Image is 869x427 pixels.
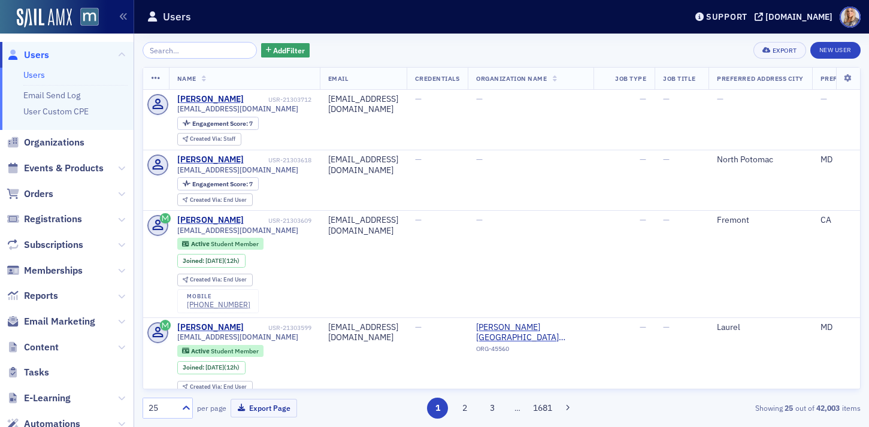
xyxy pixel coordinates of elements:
[7,392,71,405] a: E-Learning
[23,90,80,101] a: Email Send Log
[177,238,264,250] div: Active: Active: Student Member
[246,217,311,225] div: USR-21303609
[820,93,827,104] span: —
[783,402,795,413] strong: 25
[717,155,804,165] div: North Potomac
[706,11,747,22] div: Support
[717,322,804,333] div: Laurel
[415,322,422,332] span: —
[177,215,244,226] a: [PERSON_NAME]
[7,366,49,379] a: Tasks
[163,10,191,24] h1: Users
[717,93,723,104] span: —
[177,104,298,113] span: [EMAIL_ADDRESS][DOMAIN_NAME]
[190,383,223,390] span: Created Via :
[177,345,264,357] div: Active: Active: Student Member
[177,193,253,206] div: Created Via: End User
[476,154,483,165] span: —
[640,93,646,104] span: —
[765,11,832,22] div: [DOMAIN_NAME]
[24,49,49,62] span: Users
[640,154,646,165] span: —
[663,322,670,332] span: —
[773,47,797,54] div: Export
[143,42,257,59] input: Search…
[640,214,646,225] span: —
[476,322,585,343] span: Howard Community College (Columbia, MD)
[177,381,253,393] div: Created Via: End User
[205,363,224,371] span: [DATE]
[755,13,837,21] button: [DOMAIN_NAME]
[717,74,804,83] span: Preferred Address City
[24,392,71,405] span: E-Learning
[328,322,398,343] div: [EMAIL_ADDRESS][DOMAIN_NAME]
[629,402,861,413] div: Showing out of items
[183,257,205,265] span: Joined :
[476,322,585,343] a: [PERSON_NAME][GEOGRAPHIC_DATA] ([GEOGRAPHIC_DATA], [GEOGRAPHIC_DATA])
[177,94,244,105] a: [PERSON_NAME]
[328,74,349,83] span: Email
[24,238,83,252] span: Subscriptions
[149,402,175,414] div: 25
[717,215,804,226] div: Fremont
[177,74,196,83] span: Name
[183,364,205,371] span: Joined :
[24,136,84,149] span: Organizations
[415,214,422,225] span: —
[24,187,53,201] span: Orders
[815,402,842,413] strong: 42,003
[24,264,83,277] span: Memberships
[190,277,247,283] div: End User
[177,274,253,286] div: Created Via: End User
[7,136,84,149] a: Organizations
[177,165,298,174] span: [EMAIL_ADDRESS][DOMAIN_NAME]
[192,181,253,187] div: 7
[328,94,398,115] div: [EMAIL_ADDRESS][DOMAIN_NAME]
[17,8,72,28] img: SailAMX
[191,347,211,355] span: Active
[663,93,670,104] span: —
[187,300,250,309] a: [PHONE_NUMBER]
[7,238,83,252] a: Subscriptions
[640,322,646,332] span: —
[192,180,249,188] span: Engagement Score :
[205,257,240,265] div: (12h)
[190,197,247,204] div: End User
[7,162,104,175] a: Events & Products
[197,402,226,413] label: per page
[187,293,250,300] div: mobile
[24,366,49,379] span: Tasks
[476,345,585,357] div: ORG-45560
[328,215,398,236] div: [EMAIL_ADDRESS][DOMAIN_NAME]
[192,120,253,127] div: 7
[328,155,398,175] div: [EMAIL_ADDRESS][DOMAIN_NAME]
[476,214,483,225] span: —
[190,135,223,143] span: Created Via :
[273,45,305,56] span: Add Filter
[80,8,99,26] img: SailAMX
[615,74,646,83] span: Job Type
[190,136,235,143] div: Staff
[191,240,211,248] span: Active
[23,106,89,117] a: User Custom CPE
[476,74,547,83] span: Organization Name
[246,96,311,104] div: USR-21303712
[177,332,298,341] span: [EMAIL_ADDRESS][DOMAIN_NAME]
[7,315,95,328] a: Email Marketing
[415,154,422,165] span: —
[177,361,246,374] div: Joined: 2025-09-12 00:00:00
[7,341,59,354] a: Content
[177,322,244,333] a: [PERSON_NAME]
[177,117,259,130] div: Engagement Score: 7
[177,155,244,165] div: [PERSON_NAME]
[190,384,247,390] div: End User
[753,42,806,59] button: Export
[72,8,99,28] a: View Homepage
[7,289,58,302] a: Reports
[211,240,259,248] span: Student Member
[663,214,670,225] span: —
[177,177,259,190] div: Engagement Score: 7
[24,315,95,328] span: Email Marketing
